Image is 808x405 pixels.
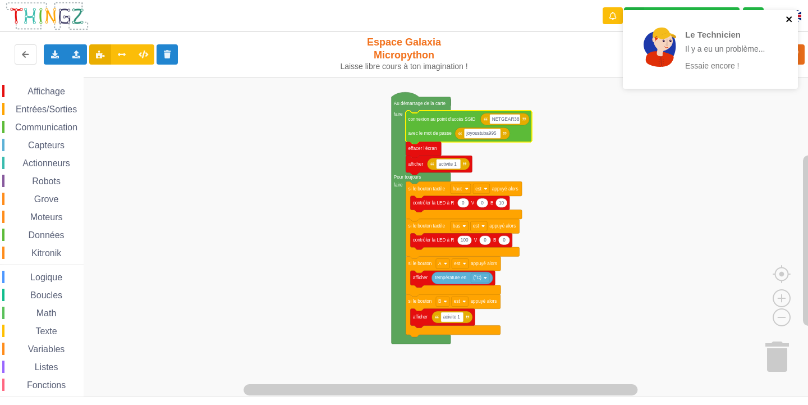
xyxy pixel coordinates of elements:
p: Il y a eu un problème... [685,43,773,54]
div: Ta base fonctionne bien ! [624,7,740,25]
text: si le bouton [408,261,431,266]
text: V [474,238,478,243]
span: Listes [33,362,60,372]
text: 0 [503,238,506,243]
text: appuyé alors [470,299,497,304]
text: faire [394,112,403,117]
text: 100 [461,238,469,243]
text: faire [394,183,403,188]
text: haut [453,186,462,192]
text: 0 [484,238,486,243]
span: Grove [33,194,61,204]
text: acivite 1 [443,315,460,320]
span: Moteurs [29,212,65,222]
text: NETGEAR38 [492,117,520,122]
p: Essaie encore ! [685,60,773,71]
text: est [454,261,461,266]
text: Pour toujours [394,175,421,180]
span: Capteurs [26,140,66,150]
span: Actionneurs [21,158,72,168]
div: Espace Galaxia Micropython [336,36,473,71]
span: Communication [13,122,79,132]
div: Laisse libre cours à ton imagination ! [336,62,473,71]
text: B [493,238,497,243]
text: avec le mot de passe [408,131,452,136]
text: effacer l'écran [408,146,437,151]
text: joyoustuba995 [466,131,497,136]
p: Le Technicien [685,29,773,40]
text: afficher [413,275,428,280]
text: est [454,299,461,304]
text: V [471,201,475,206]
text: B [438,299,442,304]
text: est [475,186,482,192]
text: B [490,201,494,206]
span: Kitronik [30,248,63,258]
text: contrôler la LED à R [413,238,454,243]
text: température en [435,275,466,280]
span: Données [27,230,66,240]
text: bas [453,224,460,229]
span: Fonctions [25,380,67,390]
text: Au démarrage de la carte [394,101,446,106]
text: 10 [499,201,504,206]
text: si le bouton [408,299,431,304]
text: appuyé alors [471,261,497,266]
text: activite 1 [439,162,457,167]
text: si le bouton tactile [408,224,445,229]
text: 0 [481,201,484,206]
img: thingz_logo.png [5,1,89,31]
span: Robots [30,176,62,186]
text: afficher [408,162,423,167]
span: Variables [26,344,67,354]
text: 0 [462,201,465,206]
text: appuyé alors [492,186,518,192]
span: Texte [34,326,58,336]
span: Logique [29,272,64,282]
span: Entrées/Sorties [14,104,79,114]
text: (°C) [473,275,481,280]
text: connexion au point d'accès SSID [408,117,475,122]
text: A [438,261,442,266]
span: Math [35,308,58,318]
text: appuyé alors [489,224,516,229]
text: si le bouton tactile [408,186,445,192]
text: contrôler la LED à R [413,201,454,206]
span: Boucles [29,290,64,300]
text: est [473,224,480,229]
text: afficher [413,315,428,320]
button: close [786,15,793,25]
span: Affichage [26,87,66,96]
